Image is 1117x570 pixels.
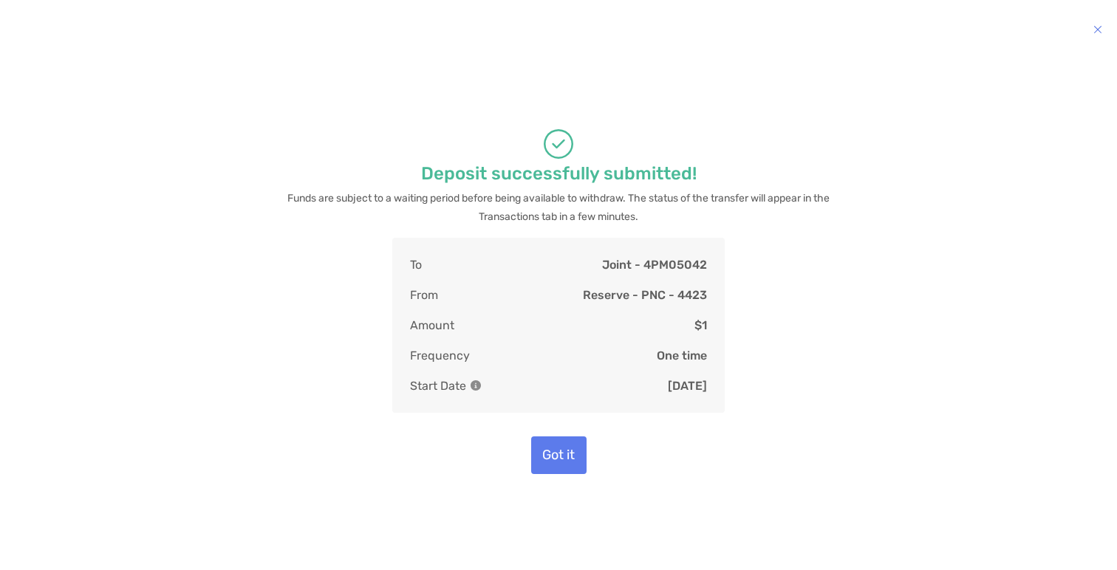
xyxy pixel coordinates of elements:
[421,165,697,183] p: Deposit successfully submitted!
[657,346,707,365] p: One time
[602,255,707,274] p: Joint - 4PM05042
[471,380,481,391] img: Information Icon
[410,377,481,395] p: Start Date
[694,316,707,334] p: $1
[410,255,422,274] p: To
[410,346,470,365] p: Frequency
[410,286,438,304] p: From
[668,377,707,395] p: [DATE]
[583,286,707,304] p: Reserve - PNC - 4423
[281,189,836,226] p: Funds are subject to a waiting period before being available to withdraw. The status of the trans...
[410,316,454,334] p: Amount
[531,436,587,474] button: Got it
